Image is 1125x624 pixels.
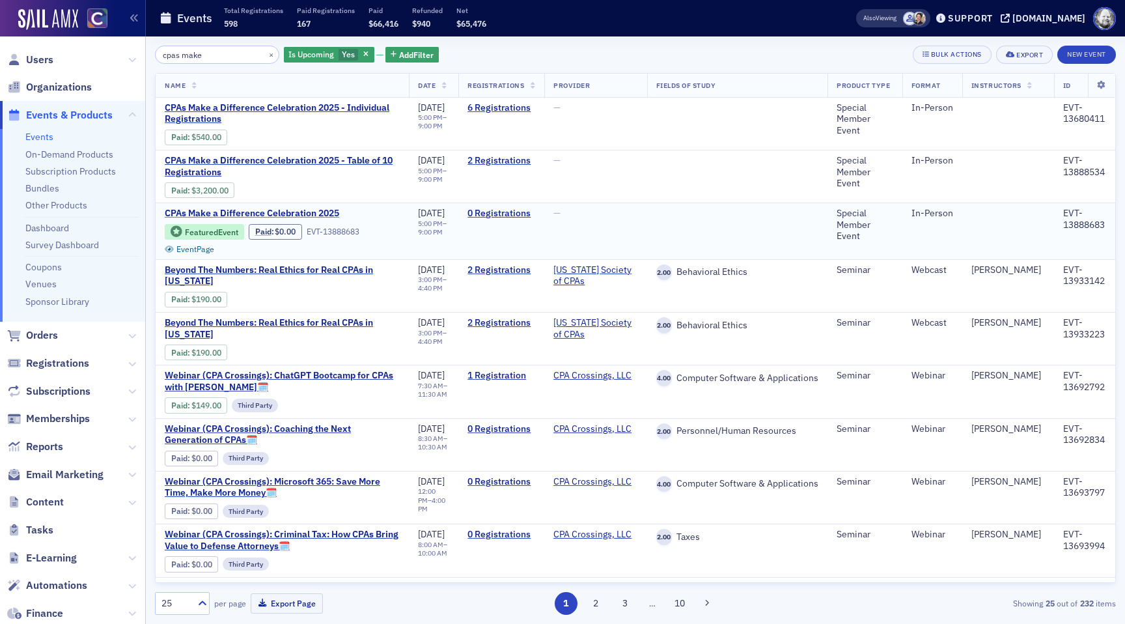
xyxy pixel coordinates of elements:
[837,476,893,488] div: Seminar
[165,451,218,466] div: Paid: 0 - $0
[165,208,383,220] span: CPAs Make a Difference Celebration 2025
[26,495,64,509] span: Content
[26,412,90,426] span: Memberships
[284,47,374,63] div: Yes
[418,154,445,166] span: [DATE]
[7,53,53,67] a: Users
[191,453,212,463] span: $0.00
[185,229,238,236] div: Featured Event
[456,6,486,15] p: Net
[418,434,443,443] time: 8:30 AM
[1063,264,1106,287] div: EVT-13933142
[971,529,1041,541] a: [PERSON_NAME]
[251,593,323,614] button: Export Page
[467,81,524,90] span: Registrations
[165,423,400,446] a: Webinar (CPA Crossings): Coaching the Next Generation of CPAs🗓️
[165,264,400,287] a: Beyond The Numbers: Real Ethics for Real CPAs in [US_STATE]
[971,582,1041,594] a: [PERSON_NAME]
[971,370,1041,382] div: [PERSON_NAME]
[171,453,187,463] a: Paid
[418,317,445,328] span: [DATE]
[911,370,953,382] div: Webinar
[911,155,953,167] div: In-Person
[288,49,334,59] span: Is Upcoming
[224,18,238,29] span: 598
[418,382,449,399] div: –
[171,506,187,516] a: Paid
[656,81,716,90] span: Fields Of Study
[456,18,486,29] span: $65,476
[165,155,400,178] a: CPAs Make a Difference Celebration 2025 - Table of 10 Registrations
[672,425,796,437] span: Personnel/Human Resources
[191,186,229,195] span: $3,200.00
[385,47,439,63] button: AddFilter
[1063,102,1106,125] div: EVT-13680411
[837,155,893,190] div: Special Member Event
[171,401,187,410] a: Paid
[165,582,400,605] span: Webinar (CPA Crossings): ChatGPT Bootcamp for CPAs with John Higgins🗓️
[297,18,311,29] span: 167
[948,12,993,24] div: Support
[656,476,673,492] span: 4.00
[26,440,63,454] span: Reports
[1063,317,1106,340] div: EVT-13933223
[7,412,90,426] a: Memberships
[467,370,535,382] a: 1 Registration
[418,369,445,381] span: [DATE]
[155,46,279,64] input: Search…
[553,370,632,382] a: CPA Crossings, LLC
[553,154,561,166] span: —
[553,582,632,594] a: CPA Crossings, LLC
[26,523,53,537] span: Tasks
[171,506,191,516] span: :
[672,373,818,384] span: Computer Software & Applications
[26,606,63,621] span: Finance
[418,283,443,292] time: 4:40 PM
[1063,423,1106,446] div: EVT-13692834
[553,207,561,219] span: —
[418,113,449,130] div: –
[672,266,747,278] span: Behavioral Ethics
[553,317,637,340] span: Colorado Society of CPAs
[553,582,635,594] span: CPA Crossings, LLC
[911,476,953,488] div: Webinar
[672,478,818,490] span: Computer Software & Applications
[191,294,221,304] span: $190.00
[467,317,535,329] a: 2 Registrations
[223,452,269,465] div: Third Party
[418,541,449,558] div: –
[656,264,673,281] span: 2.00
[165,102,400,125] span: CPAs Make a Difference Celebration 2025 - Individual Registrations
[78,8,107,31] a: View Homepage
[971,317,1041,329] a: [PERSON_NAME]
[25,296,89,307] a: Sponsor Library
[1063,582,1106,605] div: EVT-13694029
[971,264,1041,276] div: [PERSON_NAME]
[165,317,400,340] a: Beyond The Numbers: Real Ethics for Real CPAs in [US_STATE]
[412,6,443,15] p: Refunded
[7,495,64,509] a: Content
[87,8,107,29] img: SailAMX
[25,239,99,251] a: Survey Dashboard
[656,370,673,386] span: 4.00
[165,529,400,552] span: Webinar (CPA Crossings): Criminal Tax: How CPAs Bring Value to Defense Attorneys🗓️
[903,12,917,25] span: Floria Group
[224,6,283,15] p: Total Registrations
[418,219,443,228] time: 5:00 PM
[26,80,92,94] span: Organizations
[553,423,632,435] a: CPA Crossings, LLC
[191,132,221,142] span: $540.00
[418,329,449,346] div: –
[165,264,400,287] span: Beyond The Numbers: Real Ethics for Real CPAs in Colorado
[467,102,535,114] a: 6 Registrations
[1063,370,1106,393] div: EVT-13692792
[399,49,434,61] span: Add Filter
[26,578,87,593] span: Automations
[418,328,443,337] time: 3:00 PM
[165,208,400,220] a: CPAs Make a Difference Celebration 2025
[669,592,691,615] button: 10
[467,529,535,541] a: 0 Registrations
[553,476,635,488] span: CPA Crossings, LLC
[18,9,78,30] a: SailAMX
